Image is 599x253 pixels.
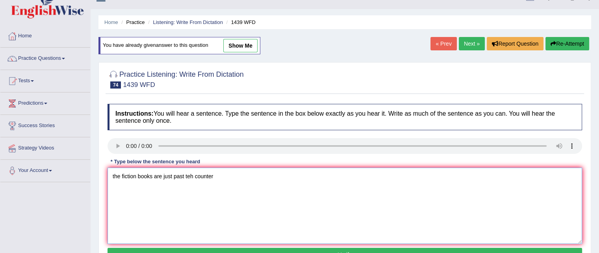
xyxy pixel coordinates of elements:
li: 1439 WFD [224,18,256,26]
a: Tests [0,70,90,90]
div: You have already given answer to this question [98,37,260,54]
a: Practice Questions [0,48,90,67]
a: Strategy Videos [0,137,90,157]
a: show me [223,39,258,52]
a: Next » [459,37,485,50]
li: Practice [119,18,145,26]
b: Instructions: [115,110,154,117]
span: 74 [110,81,121,89]
button: Re-Attempt [545,37,589,50]
a: Listening: Write From Dictation [153,19,223,25]
h2: Practice Listening: Write From Dictation [108,69,244,89]
a: Home [0,25,90,45]
h4: You will hear a sentence. Type the sentence in the box below exactly as you hear it. Write as muc... [108,104,582,130]
div: * Type below the sentence you heard [108,158,203,165]
a: Your Account [0,160,90,179]
button: Report Question [487,37,543,50]
small: 1439 WFD [123,81,155,89]
a: Predictions [0,92,90,112]
a: Success Stories [0,115,90,135]
a: « Prev [430,37,456,50]
a: Home [104,19,118,25]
